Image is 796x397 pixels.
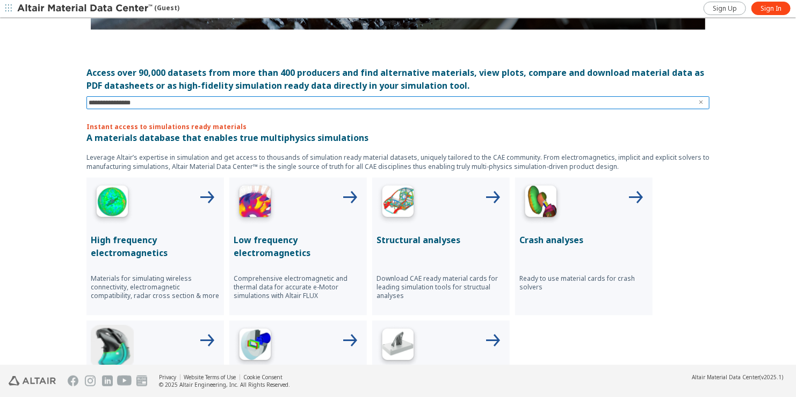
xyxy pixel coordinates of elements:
[86,131,710,144] p: A materials database that enables true multiphysics simulations
[234,233,363,259] p: Low frequency electromagnetics
[86,122,710,131] p: Instant access to simulations ready materials
[692,373,759,381] span: Altair Material Data Center
[751,2,791,15] a: Sign In
[91,233,220,259] p: High frequency electromagnetics
[184,373,236,381] a: Website Terms of Use
[704,2,746,15] a: Sign Up
[234,274,363,300] p: Comprehensive electromagnetic and thermal data for accurate e-Motor simulations with Altair FLUX
[234,325,277,368] img: Polymer Extrusion Icon
[91,274,220,300] p: Materials for simulating wireless connectivity, electromagnetic compatibility, radar cross sectio...
[519,233,648,246] p: Crash analyses
[86,178,224,315] button: High Frequency IconHigh frequency electromagneticsMaterials for simulating wireless connectivity,...
[234,182,277,225] img: Low Frequency Icon
[243,373,283,381] a: Cookie Consent
[519,274,648,292] p: Ready to use material cards for crash solvers
[377,233,505,246] p: Structural analyses
[229,178,367,315] button: Low Frequency IconLow frequency electromagneticsComprehensive electromagnetic and thermal data fo...
[91,325,134,368] img: Injection Molding Icon
[377,182,419,225] img: Structural Analyses Icon
[372,178,510,315] button: Structural Analyses IconStructural analysesDownload CAE ready material cards for leading simulati...
[713,4,737,13] span: Sign Up
[91,182,134,225] img: High Frequency Icon
[159,373,176,381] a: Privacy
[17,3,154,14] img: Altair Material Data Center
[86,153,710,171] p: Leverage Altair’s expertise in simulation and get access to thousands of simulation ready materia...
[519,182,562,225] img: Crash Analyses Icon
[86,66,710,92] div: Access over 90,000 datasets from more than 400 producers and find alternative materials, view plo...
[17,3,179,14] div: (Guest)
[377,325,419,368] img: 3D Printing Icon
[377,274,505,300] p: Download CAE ready material cards for leading simulation tools for structual analyses
[692,96,710,109] button: Clear text
[159,381,290,388] div: © 2025 Altair Engineering, Inc. All Rights Reserved.
[692,373,783,381] div: (v2025.1)
[9,376,56,386] img: Altair Engineering
[761,4,781,13] span: Sign In
[515,178,653,315] button: Crash Analyses IconCrash analysesReady to use material cards for crash solvers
